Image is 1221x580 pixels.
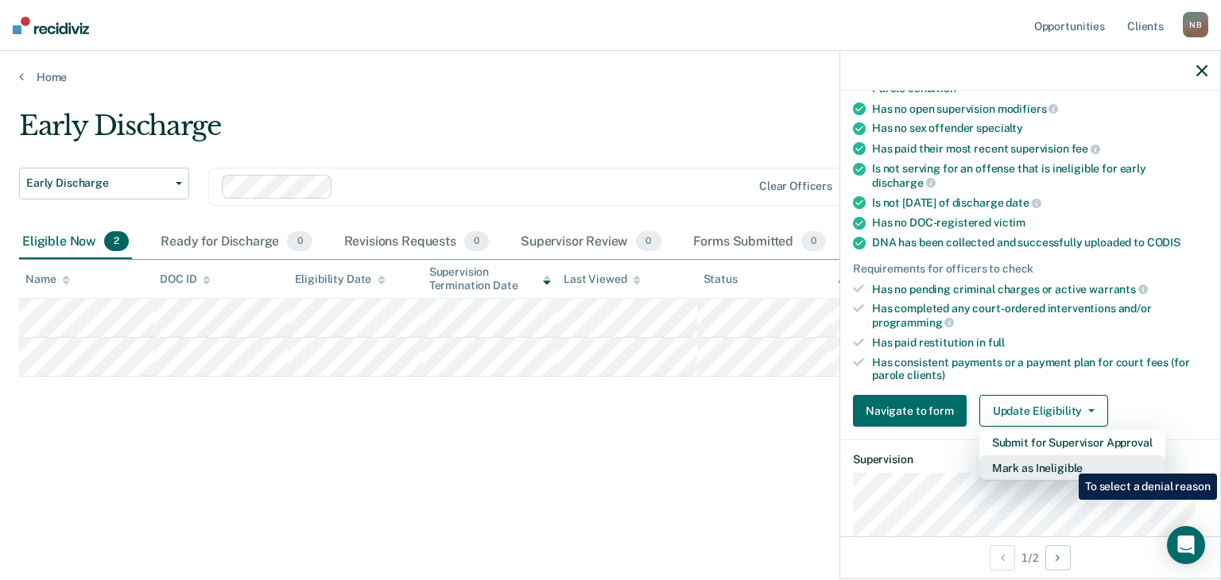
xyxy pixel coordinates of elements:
[853,262,1207,276] div: Requirements for officers to check
[872,336,1207,350] div: Has paid restitution in
[994,216,1025,229] span: victim
[1147,236,1180,249] span: CODIS
[990,545,1015,570] button: Previous Opportunity
[295,273,386,286] div: Eligibility Date
[1072,142,1100,155] span: fee
[872,282,1207,296] div: Has no pending criminal charges or active
[287,231,312,252] span: 0
[104,231,129,252] span: 2
[872,316,954,329] span: programming
[704,273,738,286] div: Status
[19,70,1202,84] a: Home
[464,231,489,252] span: 0
[872,236,1207,249] div: DNA has been collected and successfully uploaded to
[26,176,169,190] span: Early Discharge
[19,110,935,155] div: Early Discharge
[853,395,967,427] button: Navigate to form
[872,141,1207,156] div: Has paid their most recent supervision
[872,216,1207,230] div: Has no DOC-registered
[1006,196,1041,209] span: date
[872,162,1207,189] div: Is not serving for an offense that is ineligible for early
[564,273,641,286] div: Last Viewed
[988,336,1005,349] span: full
[801,231,826,252] span: 0
[907,369,945,381] span: clients)
[25,273,70,286] div: Name
[872,176,936,189] span: discharge
[998,102,1059,115] span: modifiers
[157,225,315,260] div: Ready for Discharge
[636,231,661,252] span: 0
[853,453,1207,466] dt: Supervision
[872,122,1207,135] div: Has no sex offender
[872,102,1207,116] div: Has no open supervision
[872,356,1207,383] div: Has consistent payments or a payment plan for court fees (for parole
[853,395,973,427] a: Navigate to form link
[840,536,1220,578] div: 1 / 2
[341,225,492,260] div: Revisions Requests
[979,430,1165,455] button: Submit for Supervisor Approval
[759,180,832,193] div: Clear officers
[838,273,913,286] div: Assigned to
[1045,545,1071,570] button: Next Opportunity
[872,195,1207,210] div: Is not [DATE] of discharge
[517,225,665,260] div: Supervisor Review
[1167,526,1205,564] div: Open Intercom Messenger
[19,225,132,260] div: Eligible Now
[429,265,551,292] div: Supervision Termination Date
[1089,283,1148,296] span: warrants
[979,395,1108,427] button: Update Eligibility
[690,225,830,260] div: Forms Submitted
[976,122,1023,134] span: specialty
[872,302,1207,329] div: Has completed any court-ordered interventions and/or
[1183,12,1208,37] div: N B
[979,455,1165,481] button: Mark as Ineligible
[160,273,211,286] div: DOC ID
[908,82,956,95] span: condition
[13,17,89,34] img: Recidiviz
